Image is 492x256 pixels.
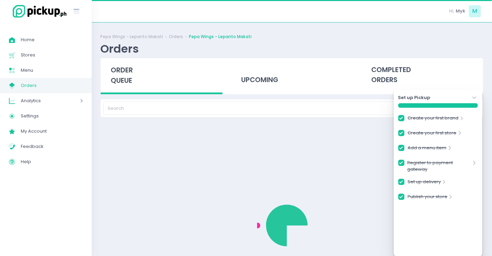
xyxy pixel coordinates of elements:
span: Feedback [21,142,83,151]
span: Home [21,35,83,44]
a: Register to payment gateway [407,159,471,173]
strong: Set up Pickup [398,94,430,101]
span: order queue [111,65,133,85]
div: upcoming [231,58,353,92]
span: My Account [21,127,83,136]
a: Pepa Wings - Lepanto Makati [189,34,252,40]
a: Add a menu item [408,144,446,154]
span: Orders [21,81,83,90]
span: Analytics [21,96,61,105]
a: Publish your store [408,193,447,203]
span: Stores [21,51,83,60]
span: Menu [21,66,83,75]
img: logo [9,4,67,19]
div: Orders [100,42,139,55]
a: Orders [169,34,183,40]
span: Myk [456,8,465,15]
a: Create your first brand [408,115,458,124]
span: Help [21,157,83,166]
a: Pepa Wings - Lepanto Makati [100,34,163,40]
a: Set up delivery [408,178,441,188]
span: Hi, [449,8,455,15]
span: Settings [21,112,83,121]
input: Search [103,101,447,115]
span: M [469,5,481,17]
div: completed orders [361,58,483,92]
a: Create your first store [408,130,456,139]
